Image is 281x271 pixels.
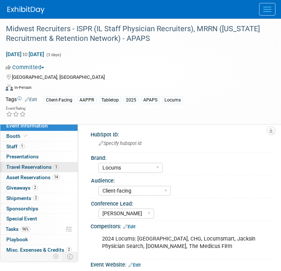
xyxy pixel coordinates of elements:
a: Edit [123,224,135,229]
span: Staff [6,143,25,149]
a: Staff1 [0,142,78,152]
a: Event Information [0,121,78,131]
div: AAPPR [77,96,97,104]
div: HubSpot ID: [91,129,275,138]
span: Presentations [6,154,39,159]
div: Brand: [91,152,272,162]
a: Asset Reservations14 [0,172,78,183]
a: Playbook [0,235,78,245]
a: Giveaways2 [0,183,78,193]
span: Giveaways [6,185,38,191]
span: 1 [19,143,25,149]
i: Booth reservation complete [24,134,27,138]
a: Edit [25,97,37,102]
span: Travel Reservations [6,164,59,170]
div: Competitors: [91,221,275,230]
button: Committed [6,64,47,71]
div: APAPS [141,96,160,104]
div: 2024 Locums: [GEOGRAPHIC_DATA], CHG, Locumsmart, Jacksin Physician Search, [DOMAIN_NAME], The Med... [97,232,262,254]
div: Client-Facing [44,96,75,104]
td: Tags [6,96,37,104]
a: Presentations [0,152,78,162]
div: Event Format [6,83,266,94]
span: Shipments [6,195,39,201]
span: 2 [33,195,39,201]
span: (3 days) [46,52,61,57]
span: Tasks [6,226,30,232]
span: Event Information [6,123,48,129]
a: Sponsorships [0,204,78,214]
span: 96% [20,226,30,232]
div: Conference Lead: [91,198,272,207]
a: Booth [0,131,78,141]
span: Asset Reservations [6,174,60,180]
span: [GEOGRAPHIC_DATA], [GEOGRAPHIC_DATA] [12,74,105,80]
span: Special Event [6,216,37,222]
a: Travel Reservations1 [0,162,78,172]
span: 2 [66,247,72,252]
span: Booth [6,133,29,139]
div: In-Person [14,85,32,90]
img: Format-Inperson.png [6,84,13,90]
span: Playbook [6,236,28,242]
a: Misc. Expenses & Credits2 [0,245,78,255]
span: 2 [32,185,38,190]
div: Locums [162,96,183,104]
a: Tasks96% [0,224,78,234]
a: Shipments2 [0,193,78,203]
a: Special Event [0,214,78,224]
span: to [22,51,29,57]
span: Sponsorships [6,206,38,212]
span: 1 [53,164,59,170]
img: ExhibitDay [7,6,45,14]
button: Menu [259,3,275,16]
span: Misc. Expenses & Credits [6,247,72,253]
div: Tabletop [99,96,121,104]
div: 2025 [124,96,138,104]
span: Specify hubspot id [99,141,141,146]
div: Audience: [91,175,272,184]
div: Event Website: [91,259,275,269]
div: Event Rating [6,107,26,110]
span: [DATE] [DATE] [6,51,45,58]
td: Personalize Event Tab Strip [50,252,63,261]
a: Edit [128,262,141,268]
span: 14 [52,174,60,180]
td: Toggle Event Tabs [63,252,78,261]
div: Midwest Recruiters - ISPR (IL Staff Physician Recruiters), MRRN ([US_STATE] Recruitment & Retenti... [3,22,266,45]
